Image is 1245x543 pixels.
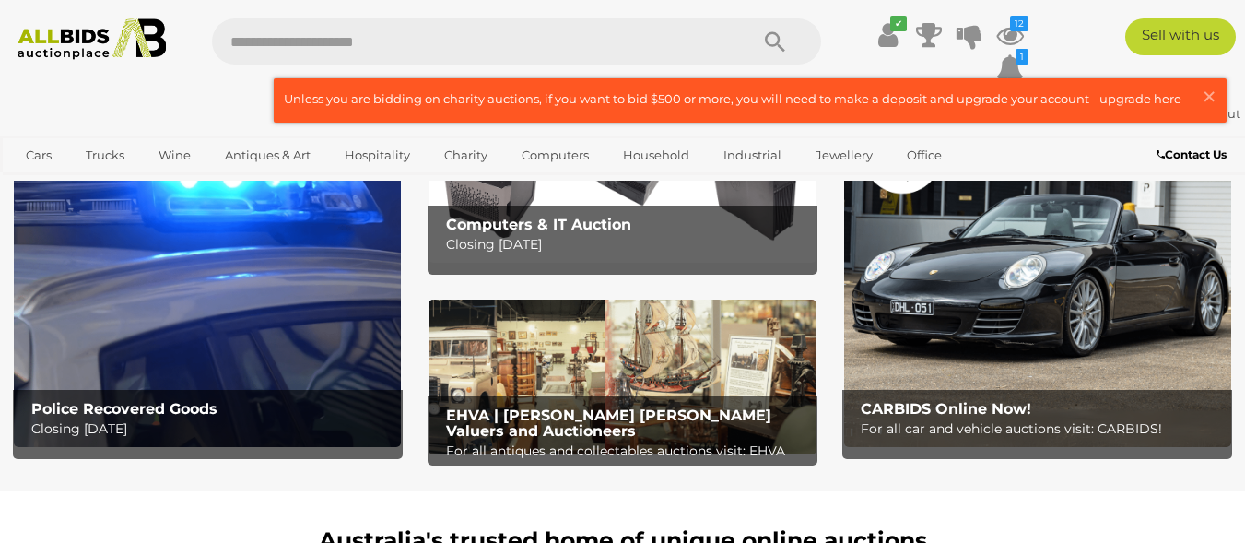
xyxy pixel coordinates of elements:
[844,107,1231,446] img: CARBIDS Online Now!
[729,18,821,65] button: Search
[9,18,175,60] img: Allbids.com.au
[446,440,808,463] p: For all antiques and collectables auctions visit: EHVA
[611,140,701,171] a: Household
[844,107,1231,446] a: CARBIDS Online Now! CARBIDS Online Now! For all car and vehicle auctions visit: CARBIDS!
[711,140,793,171] a: Industrial
[1157,145,1231,165] a: Contact Us
[996,52,1024,85] a: 1
[429,300,816,454] a: EHVA | Evans Hastings Valuers and Auctioneers EHVA | [PERSON_NAME] [PERSON_NAME] Valuers and Auct...
[861,400,1031,418] b: CARBIDS Online Now!
[890,16,907,31] i: ✔
[14,107,401,446] img: Police Recovered Goods
[213,140,323,171] a: Antiques & Art
[1010,16,1028,31] i: 12
[804,140,885,171] a: Jewellery
[31,418,393,441] p: Closing [DATE]
[147,140,203,171] a: Wine
[429,107,816,262] a: Computers & IT Auction Computers & IT Auction Closing [DATE]
[333,140,422,171] a: Hospitality
[996,18,1024,52] a: 12
[446,233,808,256] p: Closing [DATE]
[446,407,771,441] b: EHVA | [PERSON_NAME] [PERSON_NAME] Valuers and Auctioneers
[875,18,902,52] a: ✔
[429,300,816,454] img: EHVA | Evans Hastings Valuers and Auctioneers
[1016,49,1028,65] i: 1
[432,140,499,171] a: Charity
[14,171,76,201] a: Sports
[14,140,64,171] a: Cars
[86,171,241,201] a: [GEOGRAPHIC_DATA]
[1157,148,1227,161] b: Contact Us
[895,140,954,171] a: Office
[446,216,631,233] b: Computers & IT Auction
[861,418,1223,441] p: For all car and vehicle auctions visit: CARBIDS!
[14,107,401,446] a: Police Recovered Goods Police Recovered Goods Closing [DATE]
[1125,18,1236,55] a: Sell with us
[74,140,136,171] a: Trucks
[1201,78,1217,114] span: ×
[31,400,217,418] b: Police Recovered Goods
[510,140,601,171] a: Computers
[429,107,816,262] img: Computers & IT Auction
